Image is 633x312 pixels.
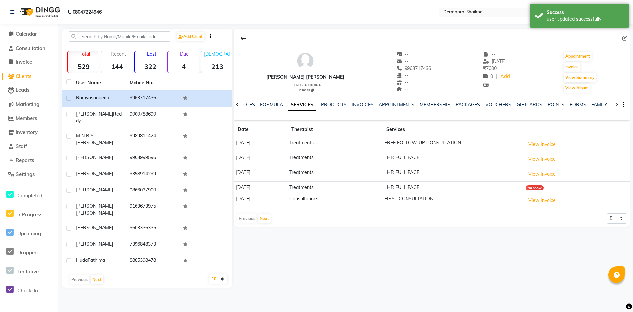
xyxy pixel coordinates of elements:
td: 9866037900 [126,183,179,199]
a: PACKAGES [456,102,480,108]
img: logo [17,3,62,21]
div: No show [526,185,544,190]
p: Total [71,51,99,57]
button: Next [258,214,271,223]
a: FAMILY [591,102,607,108]
button: View Summary [564,73,596,82]
span: Fathima [88,257,105,263]
td: Treatments [287,182,382,193]
a: Settings [2,171,56,178]
td: 9603336335 [126,221,179,237]
span: Staff [16,143,27,149]
td: 9163673975 [126,199,179,221]
span: Inventory [16,129,38,135]
span: -- [396,52,409,57]
p: Due [169,51,199,57]
strong: 213 [201,62,233,71]
span: [PERSON_NAME] [76,225,113,231]
span: 7000 [483,65,497,71]
strong: 322 [135,62,166,71]
div: Back to Client [236,32,250,45]
a: Add Client [177,32,204,41]
th: Date [234,122,287,137]
a: PRODUCTS [321,102,347,108]
td: 9963717436 [126,90,179,107]
td: [DATE] [234,193,287,208]
span: -- [396,72,409,78]
a: Members [2,115,56,122]
button: View Invoice [526,154,558,164]
button: Next [91,275,103,284]
b: 08047224946 [73,3,102,21]
span: [PERSON_NAME] [76,171,113,177]
span: Calendar [16,31,37,37]
th: User Name [72,75,126,90]
td: 9989811424 [126,128,179,150]
span: 0 [483,73,493,79]
input: Search by Name/Mobile/Email/Code [69,31,170,42]
a: APPOINTMENTS [379,102,414,108]
span: Check-In [17,287,38,294]
div: user updated successfully [547,16,624,23]
td: 8885398478 [126,253,179,269]
td: 7396848373 [126,237,179,253]
span: Huda [76,257,88,263]
span: Tentative [17,268,39,275]
a: POINTS [548,102,564,108]
span: | [496,73,497,80]
a: MEMBERSHIP [420,102,450,108]
td: [DATE] [234,182,287,193]
span: Completed [17,192,42,199]
p: Recent [104,51,133,57]
a: VOUCHERS [485,102,511,108]
div: [PERSON_NAME] [PERSON_NAME] [266,74,344,81]
span: -- [396,79,409,85]
span: Members [16,115,37,121]
a: NOTES [240,102,255,108]
strong: 4 [168,62,199,71]
span: Consultation [16,45,45,51]
a: SERVICES [288,99,316,111]
img: avatar [295,51,315,71]
th: Mobile No. [126,75,179,90]
span: sandeep [91,95,109,101]
td: 9963999596 [126,150,179,166]
td: Treatments [287,152,382,167]
span: [PERSON_NAME] [76,111,113,117]
th: Services [382,122,524,137]
a: FORMS [570,102,586,108]
p: [DEMOGRAPHIC_DATA] [204,51,233,57]
span: M N B S [PERSON_NAME] [76,133,113,146]
a: Staff [2,143,56,150]
strong: 144 [101,62,133,71]
td: FREE FOLLOW-UP CONSULTATION [382,137,524,152]
td: 9000788690 [126,107,179,128]
td: [DATE] [234,152,287,167]
span: [PERSON_NAME] [76,203,113,209]
span: -- [396,86,409,92]
a: Inventory [2,129,56,136]
a: Marketing [2,101,56,108]
span: Ramya [76,95,91,101]
p: Lost [137,51,166,57]
span: [PERSON_NAME] [76,155,113,160]
span: ₹ [483,65,486,71]
td: [DATE] [234,137,287,152]
strong: 529 [68,62,99,71]
a: Consultation [2,45,56,52]
a: Clients [2,73,56,80]
td: LHR FULL FACE [382,182,524,193]
span: 9963717436 [396,65,431,71]
a: FORMULA [260,102,283,108]
a: GIFTCARDS [517,102,542,108]
span: Settings [16,171,35,177]
th: Therapist [287,122,382,137]
button: View Invoice [526,169,558,179]
button: Invoice [564,62,580,72]
td: LHR FULL FACE [382,152,524,167]
td: LHR FULL FACE [382,167,524,182]
span: [DATE] [483,58,506,64]
td: [DATE] [234,167,287,182]
span: [DEMOGRAPHIC_DATA] [292,83,322,87]
span: Dropped [17,249,38,256]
